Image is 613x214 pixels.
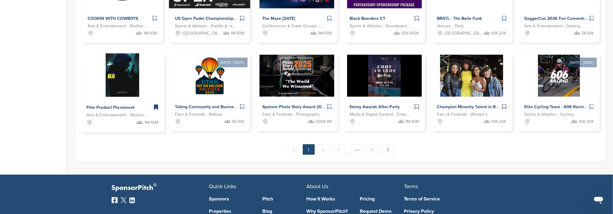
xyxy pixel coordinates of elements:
span: [GEOGRAPHIC_DATA], [GEOGRAPHIC_DATA] [445,30,482,37]
span: 10K-20K [579,118,594,125]
a: Sponsorpitch & Champion Minority Talent in Retail: [GEOGRAPHIC_DATA], [GEOGRAPHIC_DATA] & [GEOGRA... [431,55,512,131]
a: Sponsors [209,197,254,201]
img: Sponsorpitch & [260,55,334,97]
span: 5K-10K [581,30,594,37]
span: Film Product Placement [86,105,134,110]
span: BRATL - The Baile Funk [437,16,482,21]
span: Sports & Athletes - Paddle & racket sports [175,23,235,29]
span: 10K-20K [491,30,506,37]
a: Sponsorpitch & Film Product Placement Arts & Entertainment - Studios & Production Co's 1M-10M [80,53,164,133]
img: Sponsorpitch & [347,55,422,97]
span: About Us [307,183,329,190]
a: Privacy Policy [404,209,493,214]
span: … [347,144,350,155]
iframe: Button to launch messaging window [589,190,608,209]
span: Black Boarders CT [350,16,385,21]
a: 85 [366,144,379,155]
a: [DATE] - [DATE] Sponsorpitch & Taking Community and Business to [GEOGRAPHIC_DATA] with the [US_ST... [169,45,250,131]
a: 84 [351,144,364,155]
span: 1M-10M [318,30,332,37]
a: Sponsorpitch & Sponsor Photo Story Award 2025 - Empower the 6th Annual Global Storytelling Compet... [256,55,338,131]
img: Sponsorpitch & [440,55,503,97]
span: 1M-10M [406,118,419,125]
a: 3 [332,144,345,155]
span: ← Previous [288,144,300,155]
span: Emmy Awards After-Party [350,104,400,109]
span: The Maze [DATE] [262,16,295,21]
a: Terms of Service [404,197,493,201]
span: Quick Links [209,183,236,190]
a: Request Demo [360,209,404,214]
div: [DATE] - [DATE] [567,58,597,67]
span: COOKIN WITH COWBOYS [88,16,138,21]
a: Pitch [262,197,307,201]
span: 1M-10M [144,119,158,126]
span: [GEOGRAPHIC_DATA], [GEOGRAPHIC_DATA] [182,30,220,37]
span: Fairs & Festivals - Balloon [175,111,223,118]
span: Terms [404,183,418,190]
span: 1M-10M [231,30,244,37]
span: Elite Cycling Team - 606 Racing [524,104,587,109]
span: Sports & Athletes - Snowboarding [350,23,410,29]
span: Fairs & Festivals - Women's [437,111,488,118]
span: Taking Community and Business to [GEOGRAPHIC_DATA] with the [US_STATE] Hot Air Balloon Palooza [175,104,375,109]
span: 10K-20K [491,118,506,125]
a: [DATE] - [DATE] Sponsorpitch & Elite Cycling Team - 606 Racing Sports & Athletes - Cycling 10K-20K [518,45,600,131]
a: Properties [209,209,254,214]
span: 5K-10K [232,118,244,125]
a: Next → [381,144,394,155]
span: Arts & Entertainment - Gaming Conventions [524,23,585,29]
em: 1 [303,144,315,155]
span: Sports & Athletes - Cycling [524,111,574,118]
span: Fairs & Festivals - Photography [262,111,320,118]
span: 500K-1M [316,118,332,125]
span: ® [154,181,157,189]
div: [DATE] - [DATE] [218,58,248,67]
span: 50K-100K [401,30,419,37]
p: SponsorPitch [112,184,209,192]
a: 2 [317,144,330,155]
span: Media & Digital Content - Entertainment [350,111,410,118]
img: Facebook [112,197,118,203]
span: US Open Padel Championships at [GEOGRAPHIC_DATA] [175,16,285,21]
span: Conferences & Trade Groups - Entertainment [262,23,323,29]
img: Sponsorpitch & [189,55,231,97]
span: Arts & Entertainment - Studios & Production Co's [88,23,148,29]
span: 1M-10M [143,30,157,37]
a: Pricing [360,197,404,201]
span: Arts & Entertainment - Studios & Production Co's [86,112,149,119]
a: Sponsorpitch & Emmy Awards After-Party Media & Digital Content - Entertainment 1M-10M [344,55,425,131]
img: Sponsorpitch & [538,55,580,97]
a: Blog [262,209,307,214]
a: Why SponsorPitch? [307,209,351,214]
span: Sponsor Photo Story Award 2025 - Empower the 6th Annual Global Storytelling Competition [262,104,441,109]
img: Sponsorpitch & [106,53,139,97]
span: Venues - Party [437,23,464,29]
img: Twitter [121,197,127,203]
a: How It Works [307,197,351,201]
